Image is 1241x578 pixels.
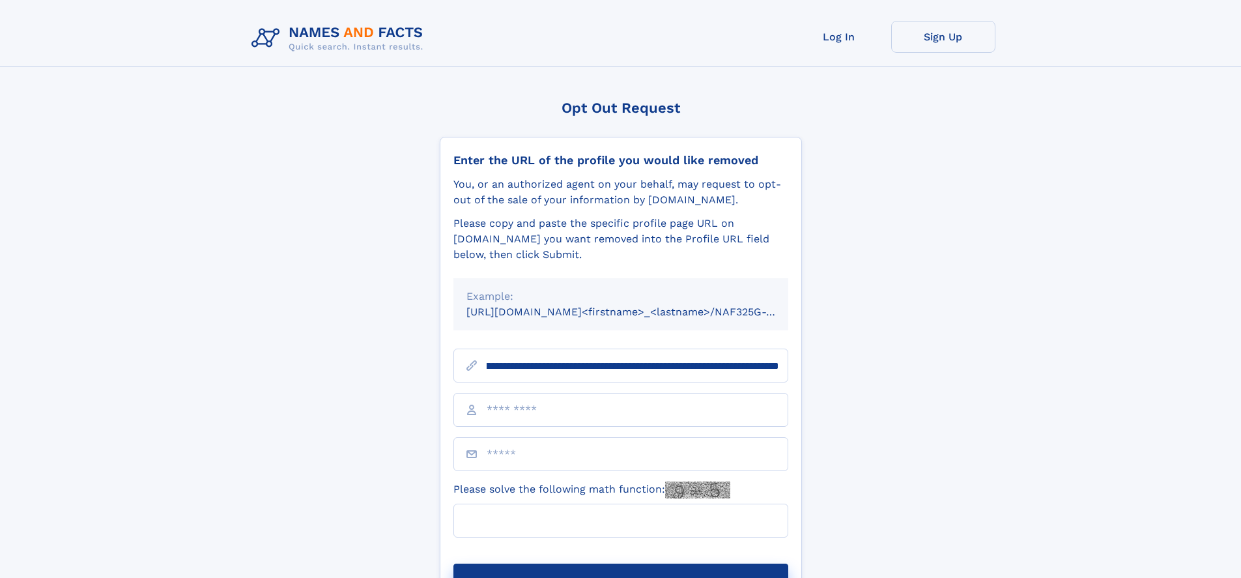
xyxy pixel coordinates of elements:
[453,216,788,263] div: Please copy and paste the specific profile page URL on [DOMAIN_NAME] you want removed into the Pr...
[453,153,788,167] div: Enter the URL of the profile you would like removed
[466,289,775,304] div: Example:
[453,177,788,208] div: You, or an authorized agent on your behalf, may request to opt-out of the sale of your informatio...
[440,100,802,116] div: Opt Out Request
[891,21,995,53] a: Sign Up
[466,306,813,318] small: [URL][DOMAIN_NAME]<firstname>_<lastname>/NAF325G-xxxxxxxx
[246,21,434,56] img: Logo Names and Facts
[787,21,891,53] a: Log In
[453,482,730,499] label: Please solve the following math function:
